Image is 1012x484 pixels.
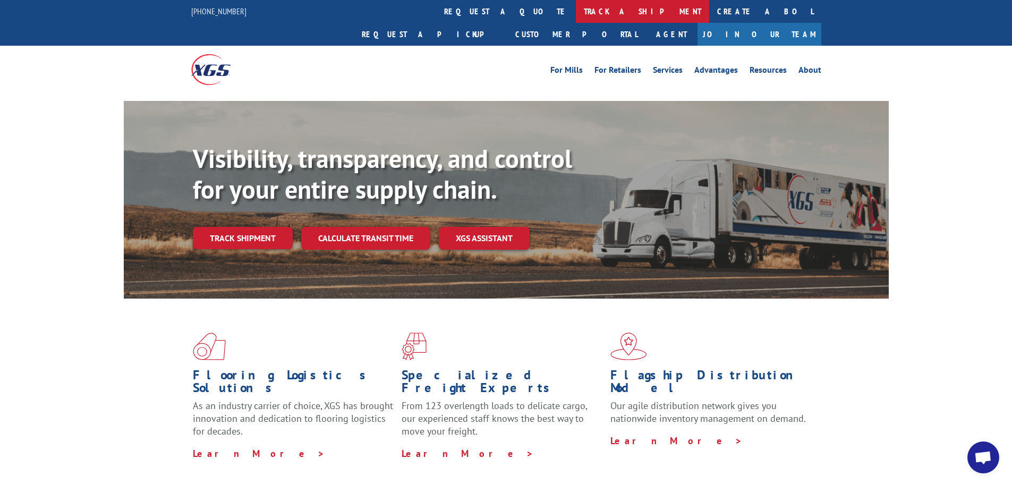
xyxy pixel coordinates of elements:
a: [PHONE_NUMBER] [191,6,246,16]
a: Agent [645,23,698,46]
a: Advantages [694,66,738,78]
img: xgs-icon-total-supply-chain-intelligence-red [193,333,226,360]
a: Join Our Team [698,23,821,46]
h1: Flooring Logistics Solutions [193,369,394,400]
a: Open chat [967,441,999,473]
h1: Flagship Distribution Model [610,369,811,400]
p: From 123 overlength loads to delicate cargo, our experienced staff knows the best way to move you... [402,400,602,447]
a: Calculate transit time [301,227,430,250]
a: About [798,66,821,78]
a: Request a pickup [354,23,507,46]
a: Customer Portal [507,23,645,46]
span: Our agile distribution network gives you nationwide inventory management on demand. [610,400,806,424]
a: For Mills [550,66,583,78]
img: xgs-icon-flagship-distribution-model-red [610,333,647,360]
span: As an industry carrier of choice, XGS has brought innovation and dedication to flooring logistics... [193,400,393,437]
a: XGS ASSISTANT [439,227,530,250]
b: Visibility, transparency, and control for your entire supply chain. [193,142,572,206]
a: Track shipment [193,227,293,249]
a: For Retailers [594,66,641,78]
h1: Specialized Freight Experts [402,369,602,400]
a: Resources [750,66,787,78]
a: Learn More > [193,447,325,460]
a: Learn More > [610,435,743,447]
a: Learn More > [402,447,534,460]
a: Services [653,66,683,78]
img: xgs-icon-focused-on-flooring-red [402,333,427,360]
